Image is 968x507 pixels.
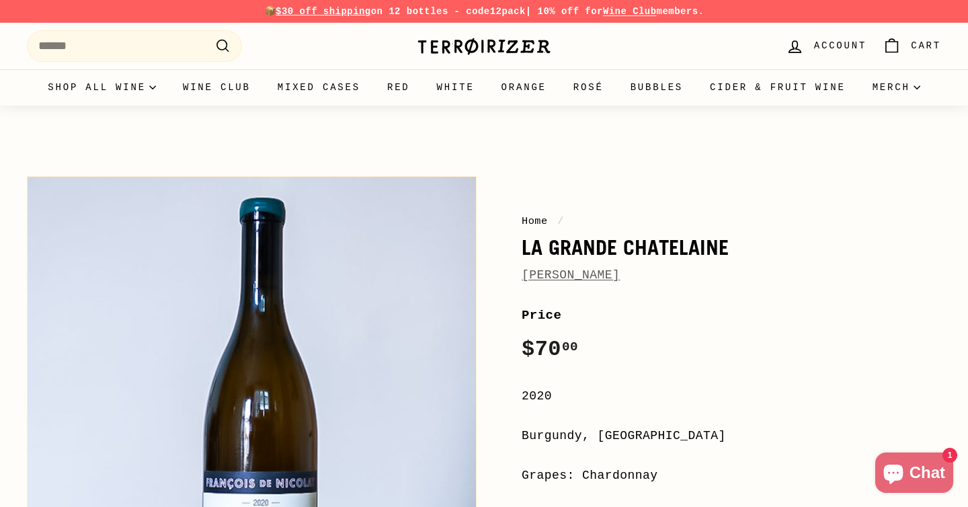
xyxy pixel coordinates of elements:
[911,38,941,53] span: Cart
[522,426,941,446] div: Burgundy, [GEOGRAPHIC_DATA]
[875,26,949,66] a: Cart
[424,69,488,106] a: White
[560,69,617,106] a: Rosé
[522,213,941,229] nav: breadcrumbs
[27,4,941,19] p: 📦 on 12 bottles - code | 10% off for members.
[859,69,934,106] summary: Merch
[264,69,374,106] a: Mixed Cases
[778,26,875,66] a: Account
[522,305,941,325] label: Price
[488,69,560,106] a: Orange
[871,453,957,496] inbox-online-store-chat: Shopify online store chat
[374,69,424,106] a: Red
[522,236,941,259] h1: La Grande Chatelaine
[603,6,657,17] a: Wine Club
[522,268,620,282] a: [PERSON_NAME]
[276,6,371,17] span: $30 off shipping
[554,215,567,227] span: /
[522,387,941,406] div: 2020
[814,38,866,53] span: Account
[522,337,578,362] span: $70
[522,466,941,485] div: Grapes: Chardonnay
[617,69,696,106] a: Bubbles
[490,6,526,17] strong: 12pack
[169,69,264,106] a: Wine Club
[522,215,548,227] a: Home
[562,340,578,354] sup: 00
[696,69,859,106] a: Cider & Fruit Wine
[34,69,169,106] summary: Shop all wine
